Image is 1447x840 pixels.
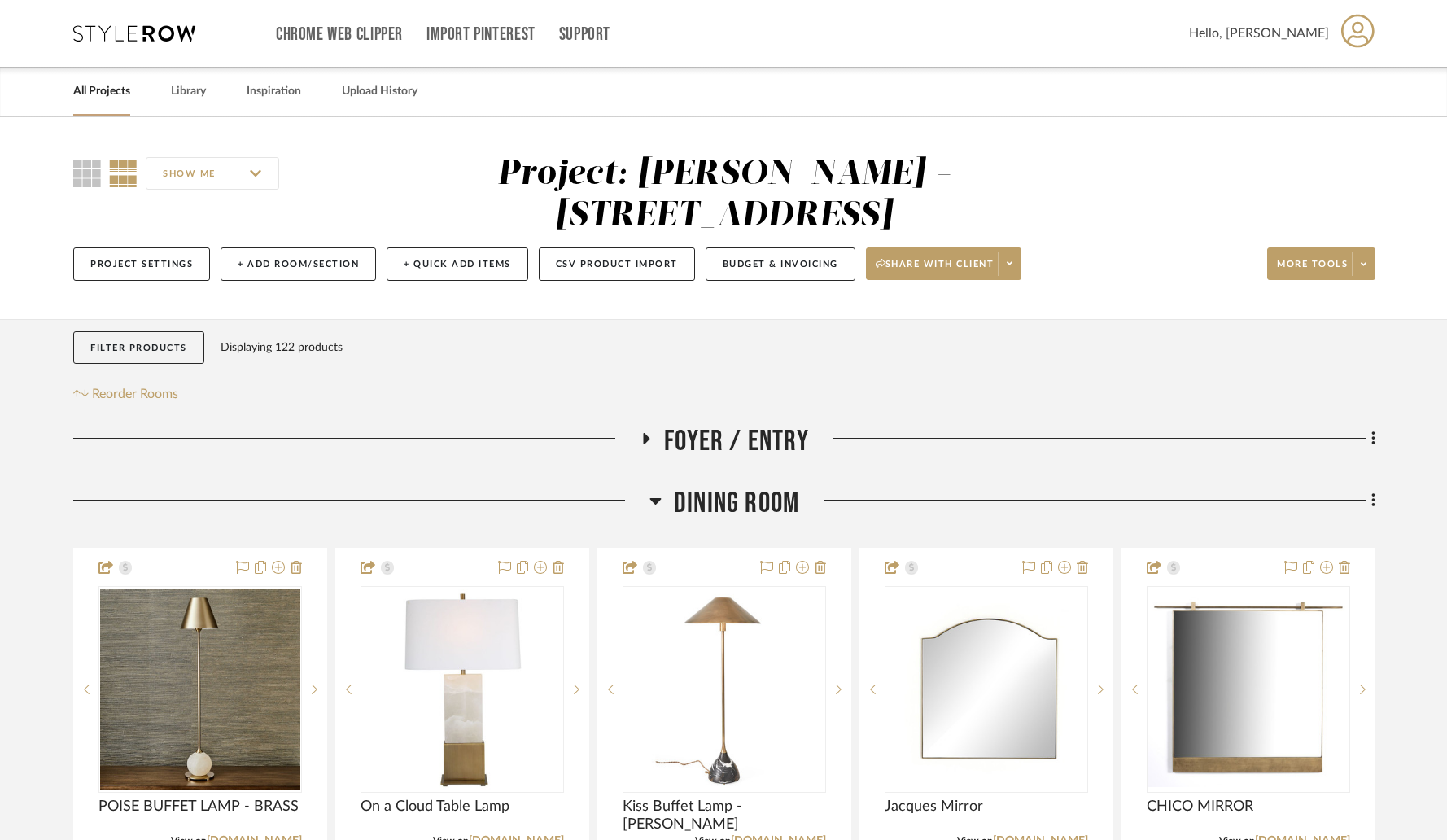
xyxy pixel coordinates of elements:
[171,81,206,103] a: Library
[1147,798,1253,816] span: CHICO MIRROR
[497,157,951,233] div: Project: [PERSON_NAME] - [STREET_ADDRESS]
[539,247,695,281] button: CSV Product Import
[886,589,1086,790] img: Jacques Mirror
[100,589,300,790] img: POISE BUFFET LAMP - BRASS
[361,798,509,816] span: On a Cloud Table Lamp
[73,384,178,404] button: Reorder Rooms
[221,247,376,281] button: + Add Room/Section
[876,258,995,282] span: Share with client
[1189,24,1329,43] span: Hello, [PERSON_NAME]
[623,798,826,833] span: Kiss Buffet Lamp - [PERSON_NAME]
[706,247,855,281] button: Budget & Invoicing
[221,331,343,364] div: Displaying 122 products
[1148,593,1349,786] img: CHICO MIRROR
[664,424,809,459] span: Foyer / Entry
[624,589,824,790] img: Kiss Buffet Lamp - Michelangelo Marble
[1277,258,1348,282] span: More tools
[674,486,799,521] span: Dining Room
[73,81,130,103] a: All Projects
[362,589,562,790] img: On a Cloud Table Lamp
[92,384,178,404] span: Reorder Rooms
[342,81,417,103] a: Upload History
[98,798,299,816] span: POISE BUFFET LAMP - BRASS
[73,331,204,365] button: Filter Products
[276,28,403,42] a: Chrome Web Clipper
[426,28,536,42] a: Import Pinterest
[885,798,983,816] span: Jacques Mirror
[866,247,1022,280] button: Share with client
[73,247,210,281] button: Project Settings
[1267,247,1375,280] button: More tools
[387,247,528,281] button: + Quick Add Items
[559,28,610,42] a: Support
[247,81,301,103] a: Inspiration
